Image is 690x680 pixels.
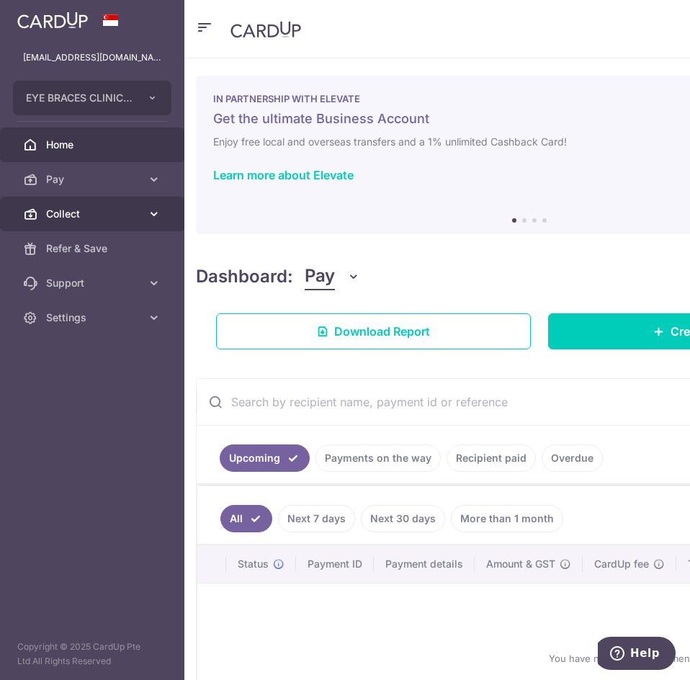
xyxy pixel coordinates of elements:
span: Pay [46,172,141,187]
a: Payments on the way [315,444,441,472]
a: All [220,505,272,532]
th: Payment ID [296,545,374,583]
a: Overdue [542,444,603,472]
h4: Dashboard: [196,264,293,290]
span: Pay [305,263,335,290]
button: Pay [305,263,360,290]
span: Amount & GST [486,557,555,571]
a: Recipient paid [447,444,536,472]
a: Download Report [216,313,531,349]
a: Next 7 days [278,505,355,532]
span: Refer & Save [46,241,141,256]
img: CardUp [230,21,301,38]
img: CardUp [17,12,88,29]
span: CardUp fee [594,557,649,571]
span: Collect [46,207,141,221]
a: Learn more about Elevate [213,168,354,182]
button: EYE BRACES CLINIC PTE. LTD. [13,81,171,115]
span: Home [46,138,141,152]
p: [EMAIL_ADDRESS][DOMAIN_NAME] [23,50,161,65]
a: More than 1 month [451,505,563,532]
a: Upcoming [220,444,310,472]
a: Next 30 days [361,505,445,532]
span: Support [46,276,141,290]
iframe: Opens a widget where you can find more information [598,637,676,673]
span: Settings [46,310,141,325]
th: Payment details [374,545,475,583]
span: Status [238,557,269,571]
span: Download Report [334,323,430,340]
span: EYE BRACES CLINIC PTE. LTD. [26,91,133,105]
